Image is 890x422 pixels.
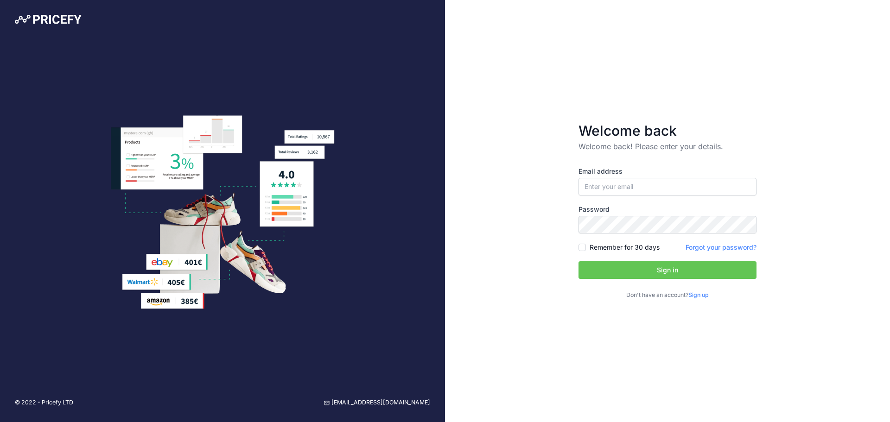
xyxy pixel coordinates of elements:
[15,15,82,24] img: Pricefy
[688,291,709,298] a: Sign up
[578,167,756,176] label: Email address
[578,261,756,279] button: Sign in
[578,205,756,214] label: Password
[324,398,430,407] a: [EMAIL_ADDRESS][DOMAIN_NAME]
[590,243,660,252] label: Remember for 30 days
[578,122,756,139] h3: Welcome back
[578,291,756,300] p: Don't have an account?
[578,141,756,152] p: Welcome back! Please enter your details.
[686,243,756,251] a: Forgot your password?
[15,398,73,407] p: © 2022 - Pricefy LTD
[578,178,756,195] input: Enter your email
